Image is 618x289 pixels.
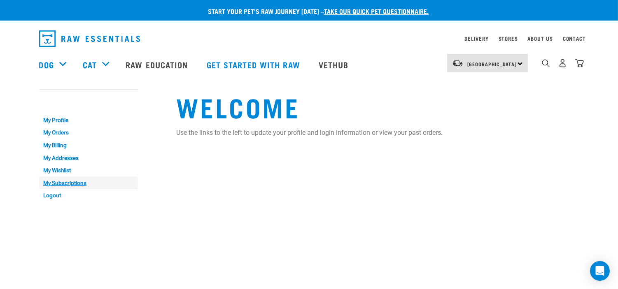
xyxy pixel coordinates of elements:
a: My Billing [39,139,138,152]
a: About Us [527,37,553,40]
a: My Wishlist [39,164,138,177]
a: Logout [39,189,138,202]
a: Stores [499,37,518,40]
p: Use the links to the left to update your profile and login information or view your past orders. [177,128,579,138]
nav: dropdown navigation [33,27,586,50]
a: Cat [83,58,97,71]
a: My Profile [39,114,138,127]
a: Dog [39,58,54,71]
img: home-icon@2x.png [575,59,584,67]
a: take our quick pet questionnaire. [324,9,429,13]
a: My Account [39,97,79,101]
img: home-icon-1@2x.png [542,59,550,67]
a: Contact [563,37,586,40]
h1: Welcome [177,92,579,121]
a: Delivery [464,37,488,40]
a: My Subscriptions [39,177,138,190]
span: [GEOGRAPHIC_DATA] [467,62,517,65]
a: Vethub [310,48,359,81]
img: Raw Essentials Logo [39,30,140,47]
div: Open Intercom Messenger [590,261,610,281]
img: van-moving.png [452,60,463,67]
a: Get started with Raw [198,48,310,81]
a: My Orders [39,127,138,139]
a: My Addresses [39,152,138,164]
img: user.png [558,59,567,67]
a: Raw Education [117,48,198,81]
